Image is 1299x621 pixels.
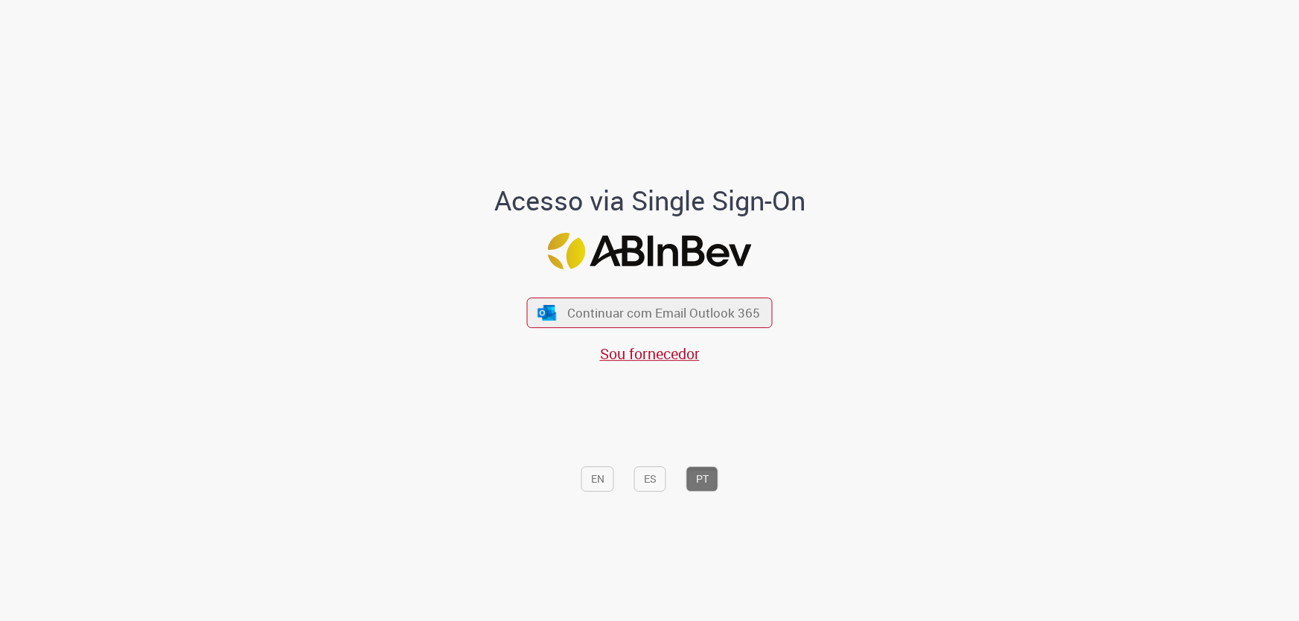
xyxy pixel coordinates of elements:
button: ES [634,466,666,492]
img: ícone Azure/Microsoft 360 [536,305,557,321]
img: Logo ABInBev [548,234,752,270]
button: EN [581,466,614,492]
h1: Acesso via Single Sign-On [443,186,856,216]
a: Sou fornecedor [600,344,700,364]
button: PT [686,466,718,492]
button: ícone Azure/Microsoft 360 Continuar com Email Outlook 365 [527,297,773,328]
span: Continuar com Email Outlook 365 [567,304,760,321]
